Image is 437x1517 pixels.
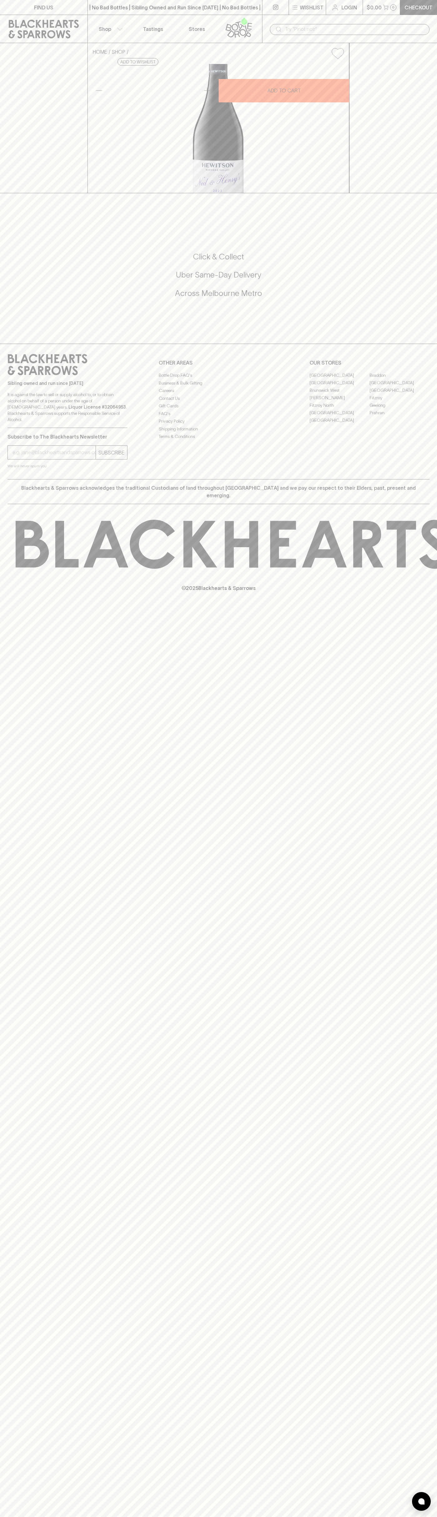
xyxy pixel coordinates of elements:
a: [GEOGRAPHIC_DATA] [310,416,370,424]
input: Try "Pinot noir" [285,24,425,34]
p: Stores [189,25,205,33]
a: HOME [93,49,107,55]
p: OTHER AREAS [159,359,279,366]
a: Careers [159,387,279,395]
a: Shipping Information [159,425,279,433]
p: Sibling owned and run since [DATE] [7,380,127,386]
a: [PERSON_NAME] [310,394,370,401]
p: Wishlist [300,4,324,11]
a: [GEOGRAPHIC_DATA] [310,409,370,416]
a: Privacy Policy [159,418,279,425]
a: Stores [175,15,219,43]
a: [GEOGRAPHIC_DATA] [370,379,430,386]
a: Brunswick West [310,386,370,394]
h5: Across Melbourne Metro [7,288,430,298]
a: FAQ's [159,410,279,417]
div: Call to action block [7,227,430,331]
p: Shop [99,25,111,33]
a: Fitzroy [370,394,430,401]
a: Geelong [370,401,430,409]
a: [GEOGRAPHIC_DATA] [370,386,430,394]
p: OUR STORES [310,359,430,366]
p: It is against the law to sell or supply alcohol to, or to obtain alcohol on behalf of a person un... [7,391,127,423]
a: SHOP [112,49,125,55]
a: Fitzroy North [310,401,370,409]
strong: Liquor License #32064953 [68,405,126,410]
p: Checkout [405,4,433,11]
a: Gift Cards [159,402,279,410]
button: ADD TO CART [219,79,349,102]
p: ADD TO CART [267,87,301,94]
a: Business & Bulk Gifting [159,379,279,387]
p: $0.00 [367,4,382,11]
button: Add to wishlist [329,46,346,61]
a: Terms & Conditions [159,433,279,440]
p: Subscribe to The Blackhearts Newsletter [7,433,127,440]
img: bubble-icon [418,1498,425,1505]
a: Braddon [370,371,430,379]
a: [GEOGRAPHIC_DATA] [310,379,370,386]
input: e.g. jane@blackheartsandsparrows.com.au [12,448,96,458]
a: Bottle Drop FAQ's [159,372,279,379]
img: 37431.png [88,64,349,193]
a: Contact Us [159,395,279,402]
p: Login [341,4,357,11]
h5: Click & Collect [7,252,430,262]
button: Add to wishlist [117,58,158,66]
p: Tastings [143,25,163,33]
button: Shop [88,15,132,43]
p: 0 [392,6,395,9]
p: We will never spam you [7,463,127,469]
a: Tastings [131,15,175,43]
p: Blackhearts & Sparrows acknowledges the traditional Custodians of land throughout [GEOGRAPHIC_DAT... [12,484,425,499]
h5: Uber Same-Day Delivery [7,270,430,280]
button: SUBSCRIBE [96,446,127,459]
p: SUBSCRIBE [98,449,125,456]
p: FIND US [34,4,53,11]
a: [GEOGRAPHIC_DATA] [310,371,370,379]
a: Prahran [370,409,430,416]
